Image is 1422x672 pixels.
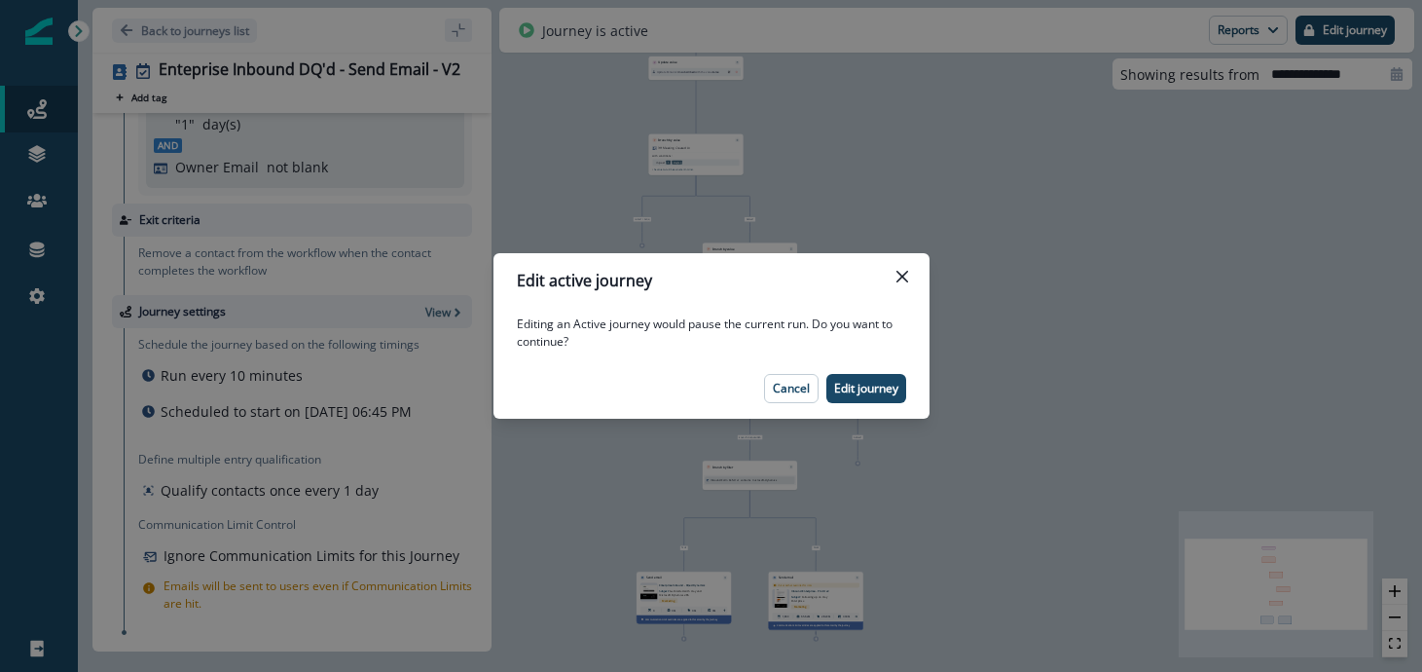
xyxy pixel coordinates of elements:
[764,374,819,403] button: Cancel
[517,316,906,351] p: Editing an Active journey would pause the current run. Do you want to continue?
[517,269,652,292] p: Edit active journey
[887,261,918,292] button: Close
[826,374,906,403] button: Edit journey
[834,382,898,395] p: Edit journey
[773,382,810,395] p: Cancel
